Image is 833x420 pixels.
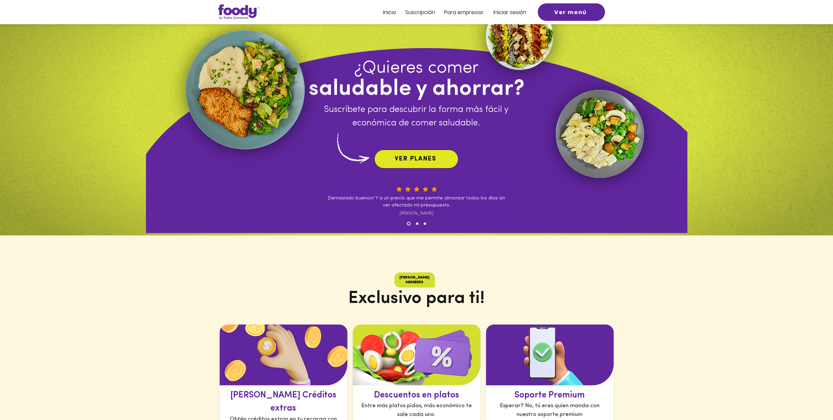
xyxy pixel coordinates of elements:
span: ¿Quieres comer [354,60,479,77]
span: [PERSON_NAME] [400,211,433,216]
a: Ver menú [538,3,605,21]
a: Para empresas [444,9,483,15]
span: Suscripción [405,8,435,16]
span: Entre más platos pidas, más económico te sale cada uno. [361,403,472,417]
span: saludable y ahorrar? [309,78,524,101]
img: foody-tilapia parmesana.png [186,30,305,149]
span: Inicio [383,8,396,16]
span: ra empresas [451,8,483,16]
iframe: Messagebird Livechat Widget [794,381,826,413]
img: Frame 223 (1).png [353,324,481,385]
span: VER PLANES [395,156,436,162]
a: Iniciar sesión [493,9,526,15]
span: Demasiado buenoo! Y a un precio que me permite almorzar todos los dias sin ver afectado mi presup... [328,196,505,208]
span: Descuentos en platos [374,391,459,400]
a: VER PLANES [374,150,458,168]
nav: Diapositivas [404,222,429,226]
img: foody-ensalada-cobb.png [486,3,553,70]
img: Frame 223 (1).png [486,324,614,385]
a: 3er testimonial [424,223,426,225]
img: Logo_Foody V2.0.0 (3).png [218,4,259,20]
span: Iniciar sesión [493,8,526,16]
img: Frame 223 (1).png [220,324,347,385]
img: foody-pollo-carbonara.png [556,90,644,178]
a: Inicio [383,9,396,15]
img: semicircle [146,48,687,233]
span: Exclusivo para ti! [348,290,485,307]
a: 1th Testimonial [407,222,411,226]
a: 2do testimonial [416,223,418,225]
span: Soporte Premium [515,391,585,400]
div: Presentación de diapositivas [324,181,509,220]
span: Ver menú [554,8,587,16]
span: [PERSON_NAME] MEMBERS [400,276,429,284]
a: Suscripción [405,9,435,15]
span: [PERSON_NAME] Créditos extras [230,391,336,413]
span: Suscríbete para descubrir la forma más fácil y económica de comer saludable. [324,105,508,127]
span: Esperar? No, tú eres quien manda con nuestro soporte premium [500,403,600,417]
span: Pa [444,8,451,16]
